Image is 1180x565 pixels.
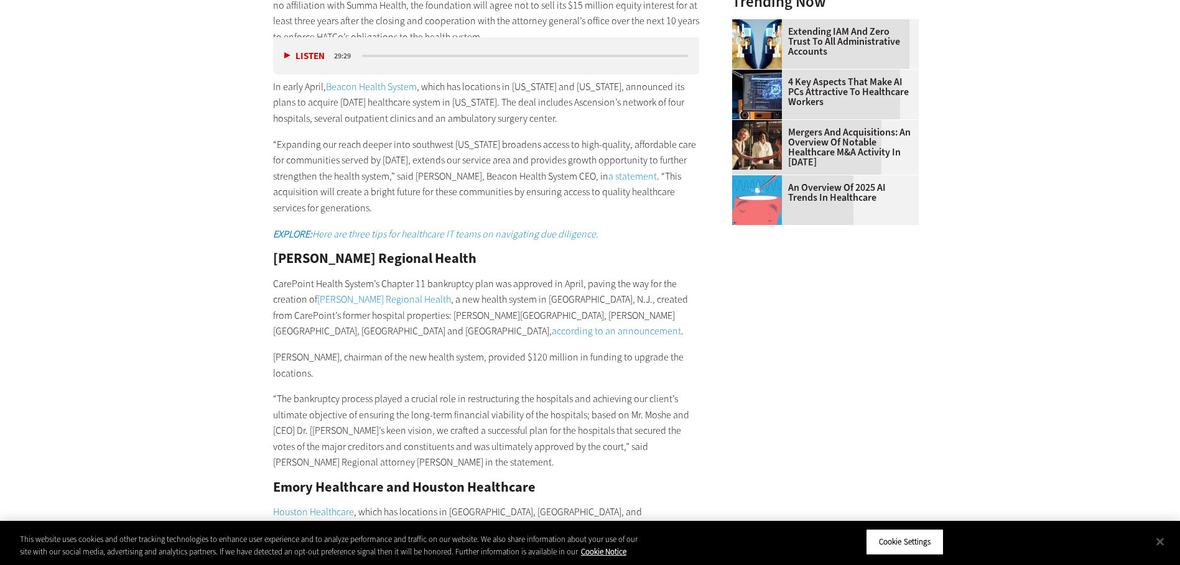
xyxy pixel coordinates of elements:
p: CarePoint Health System’s Chapter 11 bankruptcy plan was approved in April, paving the way for th... [273,276,700,339]
a: illustration of computer chip being put inside head with waves [732,175,788,185]
div: media player [273,37,700,75]
a: Houston Healthcare [273,505,354,518]
a: EXPLORE:Here are three tips for healthcare IT teams on navigating due diligence. [273,227,598,241]
strong: EXPLORE: [273,227,312,241]
a: Extending IAM and Zero Trust to All Administrative Accounts [732,27,911,57]
img: Desktop monitor with brain AI concept [732,70,782,119]
p: “Expanding our reach deeper into southwest [US_STATE] broadens access to high-quality, affordable... [273,137,700,216]
button: Listen [284,52,325,61]
div: duration [332,50,360,62]
a: An Overview of 2025 AI Trends in Healthcare [732,183,911,203]
h2: Emory Healthcare and Houston Healthcare [273,480,700,494]
a: More information about your privacy [581,546,626,557]
p: In early April, , which has locations in [US_STATE] and [US_STATE], announced its plans to acquir... [273,79,700,127]
button: Close [1146,528,1174,555]
em: Here are three tips for healthcare IT teams on navigating due diligence. [273,227,598,241]
a: Mergers and Acquisitions: An Overview of Notable Healthcare M&A Activity in [DATE] [732,127,911,167]
p: [PERSON_NAME], chairman of the new health system, provided $120 million in funding to upgrade the... [273,349,700,381]
img: business leaders shake hands in conference room [732,120,782,170]
a: Beacon Health System [326,80,417,93]
a: Desktop monitor with brain AI concept [732,70,788,80]
img: abstract image of woman with pixelated face [732,19,782,69]
img: illustration of computer chip being put inside head with waves [732,175,782,225]
h2: [PERSON_NAME] Regional Health [273,252,700,265]
a: according to an announcement [552,324,681,338]
a: [PERSON_NAME] Regional Health [317,293,451,306]
a: 4 Key Aspects That Make AI PCs Attractive to Healthcare Workers [732,77,911,107]
a: a statement [608,170,657,183]
a: business leaders shake hands in conference room [732,120,788,130]
a: abstract image of woman with pixelated face [732,19,788,29]
button: Cookie Settings [866,529,944,555]
div: This website uses cookies and other tracking technologies to enhance user experience and to analy... [20,533,649,558]
p: “The bankruptcy process played a crucial role in restructuring the hospitals and achieving our cl... [273,391,700,471]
